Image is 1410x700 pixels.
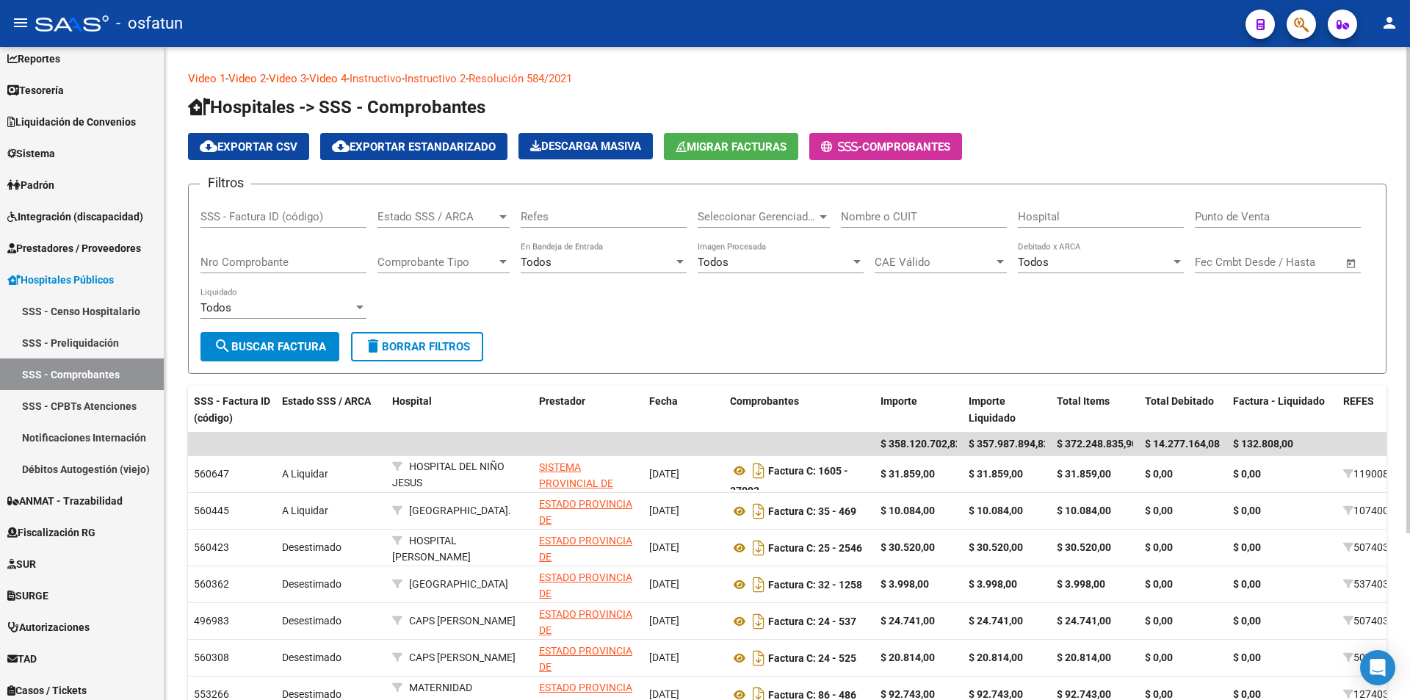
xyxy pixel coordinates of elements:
[1268,256,1339,269] input: Fecha fin
[350,72,402,85] a: Instructivo
[1145,468,1173,480] strong: $ 0,00
[969,652,1023,663] strong: $ 20.814,00
[768,465,813,477] span: Factura C
[214,337,231,355] mat-icon: search
[7,177,54,193] span: Padrón
[539,498,638,544] span: ESTADO PROVINCIA DE [GEOGRAPHIC_DATA]
[649,688,679,700] span: [DATE]
[1233,578,1261,590] strong: $ 0,00
[1139,386,1227,501] datatable-header-cell: Total Debitado
[881,505,935,516] strong: $ 10.084,00
[768,505,856,517] strong: : 35 - 469
[200,137,217,155] mat-icon: cloud_download
[188,97,485,118] span: Hospitales -> SSS - Comprobantes
[332,137,350,155] mat-icon: cloud_download
[1057,652,1111,663] strong: $ 20.814,00
[1233,652,1261,663] strong: $ 0,00
[749,499,768,523] i: Descargar documento
[749,573,768,596] i: Descargar documento
[392,395,432,407] span: Hospital
[7,145,55,162] span: Sistema
[7,651,37,667] span: TAD
[676,140,787,154] span: Migrar Facturas
[969,505,1023,516] strong: $ 10.084,00
[698,256,728,269] span: Todos
[809,133,962,160] button: -COMPROBANTES
[194,395,270,424] span: SSS - Factura ID (código)
[1145,541,1173,553] strong: $ 0,00
[194,688,229,700] span: 553266
[228,72,266,85] a: Video 2
[282,395,371,407] span: Estado SSS / ARCA
[309,72,347,85] a: Video 4
[1233,438,1293,450] span: $ 132.808,00
[1051,386,1139,501] datatable-header-cell: Total Items
[539,645,638,690] span: ESTADO PROVINCIA DE [GEOGRAPHIC_DATA]
[875,256,994,269] span: CAE Válido
[768,542,862,554] strong: : 25 - 2546
[194,468,229,480] span: 560647
[188,133,309,160] button: Exportar CSV
[1057,395,1110,407] span: Total Items
[539,395,585,407] span: Prestador
[200,301,231,314] span: Todos
[276,386,386,501] datatable-header-cell: Estado SSS / ARCA
[194,578,229,590] span: 560362
[392,461,505,489] span: HOSPITAL DEL NIÑO JESUS
[1343,395,1374,407] span: REFES
[969,438,1049,450] span: $ 357.987.894,82
[698,210,817,223] span: Seleccionar Gerenciador
[1057,438,1138,450] span: $ 372.248.835,90
[200,173,251,193] h3: Filtros
[969,615,1023,627] strong: $ 24.741,00
[539,496,637,527] div: - 30673377544
[724,386,875,501] datatable-header-cell: Comprobantes
[409,615,516,627] span: CAPS [PERSON_NAME]
[364,337,382,355] mat-icon: delete
[1057,541,1111,553] strong: $ 30.520,00
[539,459,637,490] div: - 30691822849
[1381,14,1398,32] mat-icon: person
[1227,386,1337,501] datatable-header-cell: Factura - Liquidado
[1233,468,1261,480] strong: $ 0,00
[530,140,641,153] span: Descarga Masiva
[533,386,643,501] datatable-header-cell: Prestador
[969,395,1016,424] span: Importe Liquidado
[539,535,638,580] span: ESTADO PROVINCIA DE [GEOGRAPHIC_DATA]
[730,465,848,497] strong: : 1605 - 27092
[875,386,963,501] datatable-header-cell: Importe
[364,340,470,353] span: Borrar Filtros
[282,578,341,590] span: Desestimado
[282,505,328,516] span: A Liquidar
[1233,541,1261,553] strong: $ 0,00
[282,468,328,480] span: A Liquidar
[1195,256,1254,269] input: Fecha inicio
[518,133,653,160] app-download-masive: Descarga masiva de comprobantes (adjuntos)
[821,140,862,154] span: -
[730,395,799,407] span: Comprobantes
[469,72,572,85] a: Resolución 584/2021
[969,688,1023,700] strong: $ 92.743,00
[664,133,798,160] button: Migrar Facturas
[518,133,653,159] button: Descarga Masiva
[539,533,637,563] div: - 30673377544
[768,652,813,664] span: Factura C
[969,541,1023,553] strong: $ 30.520,00
[1145,438,1220,450] span: $ 14.277.164,08
[649,578,679,590] span: [DATE]
[7,82,64,98] span: Tesorería
[1145,578,1173,590] strong: $ 0,00
[194,615,229,627] span: 496983
[881,615,935,627] strong: $ 24.741,00
[1145,395,1214,407] span: Total Debitado
[194,505,229,516] span: 560445
[188,72,225,85] a: Video 1
[7,493,123,509] span: ANMAT - Trazabilidad
[7,588,48,604] span: SURGE
[969,578,1017,590] strong: $ 3.998,00
[521,256,552,269] span: Todos
[351,332,483,361] button: Borrar Filtros
[409,578,508,590] span: [GEOGRAPHIC_DATA]
[332,140,496,154] span: Exportar Estandarizado
[282,541,341,553] span: Desestimado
